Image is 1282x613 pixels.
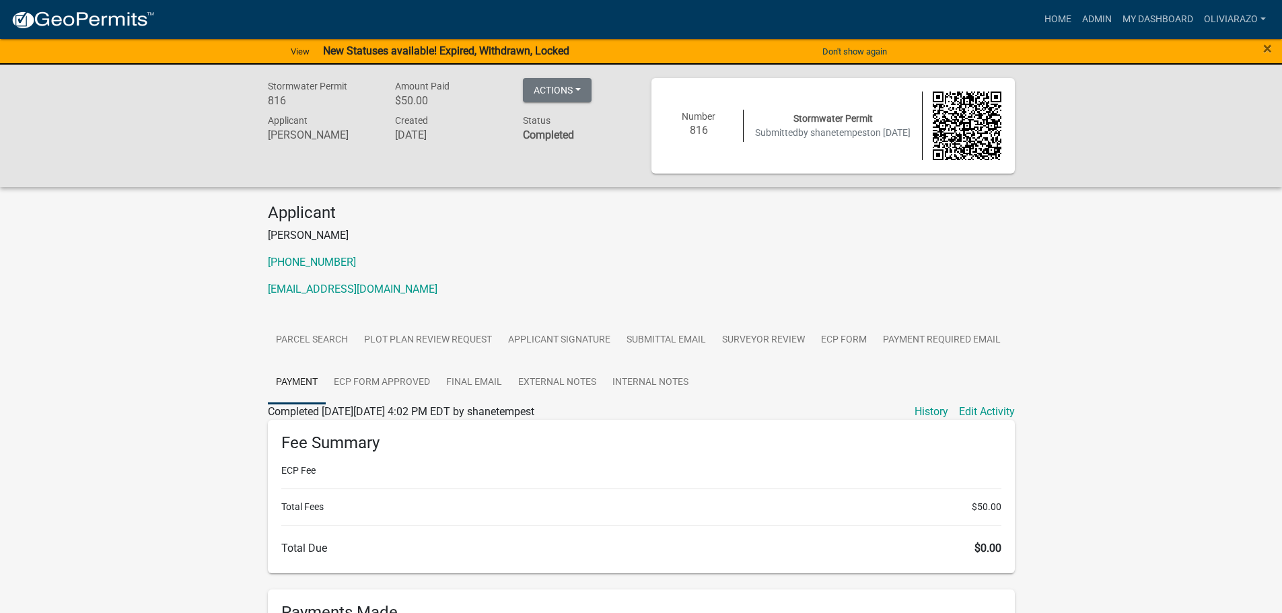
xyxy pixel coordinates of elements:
[1263,39,1272,58] span: ×
[268,203,1015,223] h4: Applicant
[268,319,356,362] a: Parcel search
[285,40,315,63] a: View
[395,115,428,126] span: Created
[1199,7,1271,32] a: oliviarazo
[268,94,376,107] h6: 816
[281,542,1001,554] h6: Total Due
[974,542,1001,554] span: $0.00
[523,129,574,141] strong: Completed
[395,129,503,141] h6: [DATE]
[813,319,875,362] a: ECP Form
[268,129,376,141] h6: [PERSON_NAME]
[268,361,326,404] a: Payment
[523,78,592,102] button: Actions
[523,115,550,126] span: Status
[755,127,911,138] span: Submitted on [DATE]
[268,227,1015,244] p: [PERSON_NAME]
[618,319,714,362] a: Submittal Email
[959,404,1015,420] a: Edit Activity
[1117,7,1199,32] a: My Dashboard
[395,81,450,92] span: Amount Paid
[268,81,347,92] span: Stormwater Permit
[604,361,697,404] a: Internal Notes
[915,404,948,420] a: History
[356,319,500,362] a: Plot Plan Review Request
[438,361,510,404] a: Final Email
[933,92,1001,160] img: QR code
[500,319,618,362] a: Applicant Signature
[326,361,438,404] a: ECP Form Approved
[281,433,1001,453] h6: Fee Summary
[323,44,569,57] strong: New Statuses available! Expired, Withdrawn, Locked
[510,361,604,404] a: External Notes
[665,124,734,137] h6: 816
[1039,7,1077,32] a: Home
[281,464,1001,478] li: ECP Fee
[817,40,892,63] button: Don't show again
[281,500,1001,514] li: Total Fees
[268,405,534,418] span: Completed [DATE][DATE] 4:02 PM EDT by shanetempest
[268,256,356,268] a: [PHONE_NUMBER]
[798,127,870,138] span: by shanetempest
[268,283,437,295] a: [EMAIL_ADDRESS][DOMAIN_NAME]
[714,319,813,362] a: Surveyor Review
[793,113,873,124] span: Stormwater Permit
[875,319,1009,362] a: Payment Required Email
[1263,40,1272,57] button: Close
[682,111,715,122] span: Number
[972,500,1001,514] span: $50.00
[268,115,308,126] span: Applicant
[395,94,503,107] h6: $50.00
[1077,7,1117,32] a: Admin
